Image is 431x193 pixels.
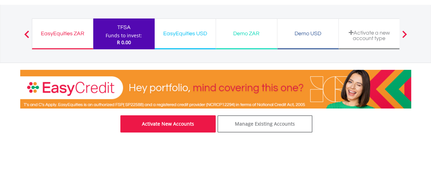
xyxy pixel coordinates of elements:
div: TFSA [97,23,151,32]
img: EasyCredit Promotion Banner [20,70,411,108]
div: Demo USD [282,29,334,38]
div: Funds to invest: [106,32,142,39]
div: Demo ZAR [220,29,273,38]
a: Activate New Accounts [120,115,216,132]
div: EasyEquities USD [159,29,212,38]
a: Manage Existing Accounts [217,115,313,132]
div: Activate a new account type [343,30,396,41]
div: EasyEquities ZAR [36,29,89,38]
span: R 0.00 [117,39,131,46]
